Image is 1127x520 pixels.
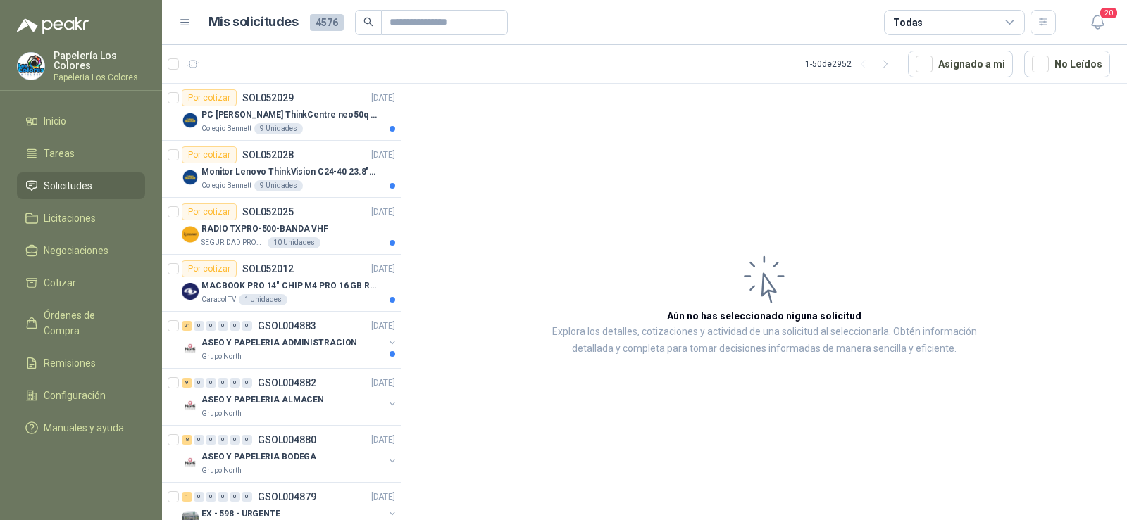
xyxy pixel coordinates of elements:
img: Company Logo [182,283,199,300]
div: 0 [194,321,204,331]
img: Company Logo [182,454,199,471]
a: Remisiones [17,350,145,376]
div: 9 Unidades [254,123,303,134]
p: [DATE] [371,91,395,105]
div: 8 [182,435,192,445]
p: Grupo North [201,408,242,419]
p: GSOL004883 [258,321,316,331]
a: Por cotizarSOL052029[DATE] Company LogoPC [PERSON_NAME] ThinkCentre neo50q Gen 4 Core i5 16Gb 512... [162,84,401,141]
img: Company Logo [182,397,199,414]
img: Company Logo [182,112,199,129]
p: [DATE] [371,376,395,390]
p: Explora los detalles, cotizaciones y actividad de una solicitud al seleccionarla. Obtén informaci... [542,324,986,357]
img: Company Logo [182,226,199,243]
div: 0 [218,492,228,502]
div: 0 [230,492,240,502]
h3: Aún no has seleccionado niguna solicitud [667,308,861,324]
div: 0 [206,492,216,502]
span: search [363,17,373,27]
span: Órdenes de Compra [44,307,132,338]
div: 1 Unidades [239,294,287,305]
span: Licitaciones [44,210,96,226]
p: [DATE] [371,205,395,219]
a: Solicitudes [17,172,145,199]
a: Manuales y ayuda [17,414,145,441]
p: [DATE] [371,433,395,447]
div: 0 [218,378,228,388]
span: Solicitudes [44,178,92,194]
span: 20 [1099,6,1119,20]
p: SOL052025 [242,207,294,217]
a: Cotizar [17,269,145,296]
div: Por cotizar [182,260,237,277]
p: ASEO Y PAPELERIA BODEGA [201,450,316,464]
p: Papelería Los Colores [54,51,145,70]
div: 0 [230,378,240,388]
div: Por cotizar [182,146,237,163]
p: MACBOOK PRO 14" CHIP M4 PRO 16 GB RAM 1TB [201,279,377,293]
span: Remisiones [44,355,96,371]
div: 0 [194,435,204,445]
a: Por cotizarSOL052012[DATE] Company LogoMACBOOK PRO 14" CHIP M4 PRO 16 GB RAM 1TBCaracol TV1 Unidades [162,255,401,312]
button: 20 [1085,10,1110,35]
div: 10 Unidades [268,237,320,248]
p: Papeleria Los Colores [54,73,145,82]
a: Configuración [17,382,145,409]
button: No Leídos [1024,51,1110,77]
p: Grupo North [201,465,242,476]
button: Asignado a mi [908,51,1013,77]
div: 0 [194,492,204,502]
div: 0 [242,321,252,331]
a: Licitaciones [17,205,145,232]
a: Por cotizarSOL052025[DATE] Company LogoRADIO TXPRO-500-BANDA VHFSEGURIDAD PROVISER LTDA10 Unidades [162,198,401,255]
a: Órdenes de Compra [17,302,145,344]
div: 0 [194,378,204,388]
div: 9 Unidades [254,180,303,191]
div: 0 [218,435,228,445]
span: Manuales y ayuda [44,420,124,436]
a: 8 0 0 0 0 0 GSOL004880[DATE] Company LogoASEO Y PAPELERIA BODEGAGrupo North [182,431,398,476]
div: 0 [230,321,240,331]
p: GSOL004882 [258,378,316,388]
p: [DATE] [371,319,395,333]
p: Colegio Bennett [201,180,251,191]
img: Company Logo [182,169,199,186]
a: 21 0 0 0 0 0 GSOL004883[DATE] Company LogoASEO Y PAPELERIA ADMINISTRACIONGrupo North [182,317,398,362]
div: 0 [242,435,252,445]
p: [DATE] [371,262,395,276]
a: Negociaciones [17,237,145,264]
h1: Mis solicitudes [208,12,299,32]
a: 9 0 0 0 0 0 GSOL004882[DATE] Company LogoASEO Y PAPELERIA ALMACENGrupo North [182,374,398,419]
span: Cotizar [44,275,76,291]
p: SEGURIDAD PROVISER LTDA [201,237,265,248]
p: SOL052029 [242,93,294,103]
a: Inicio [17,108,145,134]
p: Grupo North [201,351,242,362]
p: SOL052028 [242,150,294,160]
p: Monitor Lenovo ThinkVision C24-40 23.8" 3YW [201,165,377,179]
div: 0 [206,321,216,331]
div: Por cotizar [182,203,237,220]
span: Negociaciones [44,243,108,258]
div: 0 [206,435,216,445]
div: 9 [182,378,192,388]
a: Tareas [17,140,145,167]
img: Company Logo [18,53,44,80]
div: 0 [218,321,228,331]
p: Caracol TV [201,294,236,305]
div: 0 [206,378,216,388]
span: Configuración [44,388,106,403]
p: ASEO Y PAPELERIA ALMACEN [201,393,324,407]
p: PC [PERSON_NAME] ThinkCentre neo50q Gen 4 Core i5 16Gb 512Gb SSD Win 11 Pro 3YW Con Teclado y Mouse [201,108,377,122]
div: 0 [242,378,252,388]
p: [DATE] [371,490,395,504]
span: Tareas [44,146,75,161]
img: Company Logo [182,340,199,357]
div: 0 [242,492,252,502]
div: Todas [893,15,923,30]
p: GSOL004880 [258,435,316,445]
p: GSOL004879 [258,492,316,502]
span: 4576 [310,14,344,31]
p: Colegio Bennett [201,123,251,134]
a: Por cotizarSOL052028[DATE] Company LogoMonitor Lenovo ThinkVision C24-40 23.8" 3YWColegio Bennett... [162,141,401,198]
